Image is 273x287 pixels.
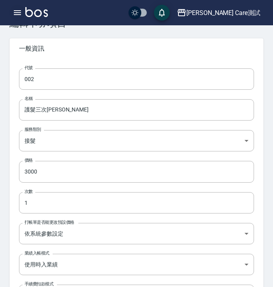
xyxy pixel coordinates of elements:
label: 服務類別 [25,127,41,132]
img: Logo [25,7,48,17]
label: 價格 [25,157,33,163]
div: 使用時入業績 [19,254,254,275]
label: 次數 [25,189,33,194]
div: [PERSON_NAME] Care測試 [186,8,260,18]
button: [PERSON_NAME] Care測試 [174,5,264,21]
label: 業績入帳模式 [25,250,49,256]
div: 依系統參數設定 [19,223,254,244]
span: 一般資訊 [19,45,254,53]
label: 名稱 [25,96,33,102]
label: 代號 [25,65,33,71]
label: 手續費扣款模式 [25,281,53,287]
button: save [154,5,170,21]
label: 打帳單是否能更改預設價格 [25,219,74,225]
div: 接髮 [19,130,254,151]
